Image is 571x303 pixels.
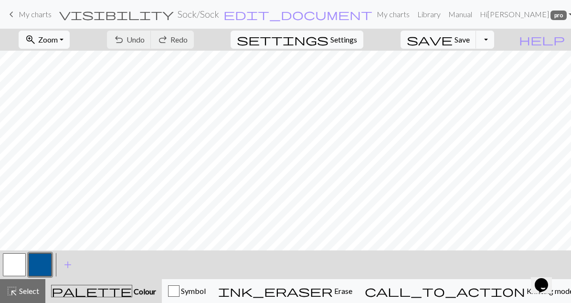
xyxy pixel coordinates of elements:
[212,279,359,303] button: Erase
[330,34,357,45] span: Settings
[237,33,328,46] span: settings
[178,9,219,20] h2: Sock / Sock
[19,10,52,19] span: My charts
[6,6,52,22] a: My charts
[59,8,174,21] span: visibility
[237,34,328,45] i: Settings
[25,33,36,46] span: zoom_in
[52,284,132,298] span: palette
[455,35,470,44] span: Save
[401,31,476,49] button: Save
[531,265,561,293] iframe: chat widget
[333,286,352,295] span: Erase
[407,33,453,46] span: save
[365,284,525,298] span: call_to_action
[62,258,74,271] span: add
[413,5,444,24] a: Library
[373,5,413,24] a: My charts
[519,33,565,46] span: help
[38,35,58,44] span: Zoom
[6,8,17,21] span: keyboard_arrow_left
[231,31,363,49] button: SettingsSettings
[223,8,372,21] span: edit_document
[132,287,156,296] span: Colour
[162,279,212,303] button: Symbol
[18,286,39,295] span: Select
[550,11,567,20] span: pro
[218,284,333,298] span: ink_eraser
[45,279,162,303] button: Colour
[180,286,206,295] span: Symbol
[6,284,18,298] span: highlight_alt
[19,31,70,49] button: Zoom
[444,5,476,24] a: Manual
